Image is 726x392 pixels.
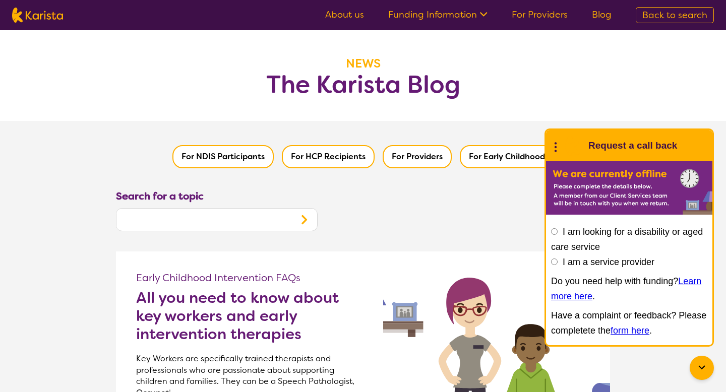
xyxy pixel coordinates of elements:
button: Filter by Early Childhood [460,145,554,168]
a: About us [325,9,364,21]
label: I am a service provider [563,257,654,267]
p: Have a complaint or feedback? Please completete the . [551,308,707,338]
img: Karista logo [12,8,63,23]
img: Karista [562,136,582,156]
a: All you need to know about key workers and early intervention therapies [136,289,363,343]
p: Early Childhood Intervention FAQs [136,272,363,284]
a: For Providers [512,9,568,21]
button: Search [291,209,317,231]
a: Back to search [636,7,714,23]
a: form here [611,325,649,336]
button: Filter by Providers [383,145,452,168]
p: Do you need help with funding? . [551,274,707,304]
a: Blog [592,9,612,21]
a: Funding Information [388,9,488,21]
button: Filter by HCP Recipients [282,145,375,168]
img: Karista offline chat form to request call back [546,161,712,215]
label: I am looking for a disability or aged care service [551,227,703,252]
span: Back to search [642,9,707,21]
label: Search for a topic [116,188,204,204]
h1: Request a call back [588,138,677,153]
button: Filter by NDIS Participants [172,145,274,168]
